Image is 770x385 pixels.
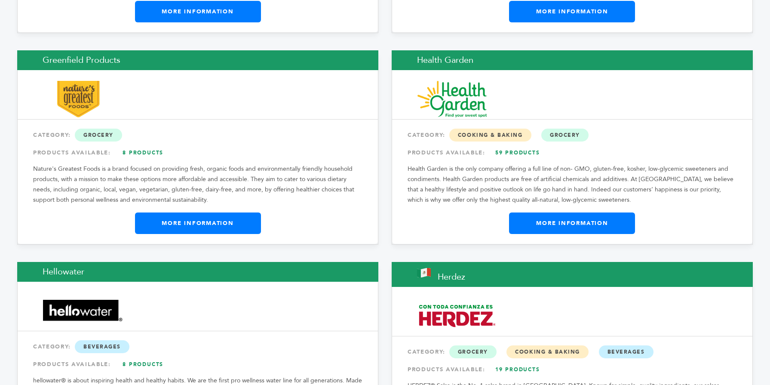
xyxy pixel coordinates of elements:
[408,164,737,205] p: Health Garden is the only company offering a full line of non- GMO, gluten-free, kosher, low-glyc...
[33,164,362,205] p: Nature's Greatest Foods is a brand focused on providing fresh, organic foods and environmentally ...
[509,1,635,22] a: More Information
[417,268,431,277] img: This brand is from Mexico (MX)
[449,345,497,358] span: Grocery
[33,127,362,143] div: CATEGORY:
[33,145,362,160] div: PRODUCTS AVAILABLE:
[33,339,362,354] div: CATEGORY:
[408,127,737,143] div: CATEGORY:
[17,50,378,70] h2: Greenfield Products
[75,129,122,142] span: Grocery
[599,345,653,358] span: Beverages
[449,129,531,142] span: Cooking & Baking
[408,145,737,160] div: PRODUCTS AVAILABLE:
[417,302,497,331] img: Herdez
[417,81,488,117] img: Health Garden
[43,300,123,323] img: Hellowater
[408,344,737,360] div: CATEGORY:
[75,340,129,353] span: Beverages
[135,1,261,22] a: More Information
[488,145,548,160] a: 59 Products
[17,262,378,282] h2: Hellowater
[392,262,753,287] h2: Herdez
[135,213,261,234] a: More Information
[33,357,362,372] div: PRODUCTS AVAILABLE:
[113,145,173,160] a: 8 Products
[392,50,753,70] h2: Health Garden
[113,357,173,372] a: 8 Products
[541,129,589,142] span: Grocery
[488,362,548,377] a: 19 Products
[408,362,737,377] div: PRODUCTS AVAILABLE:
[509,213,635,234] a: More Information
[506,345,589,358] span: Cooking & Baking
[43,81,114,117] img: Greenfield Products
